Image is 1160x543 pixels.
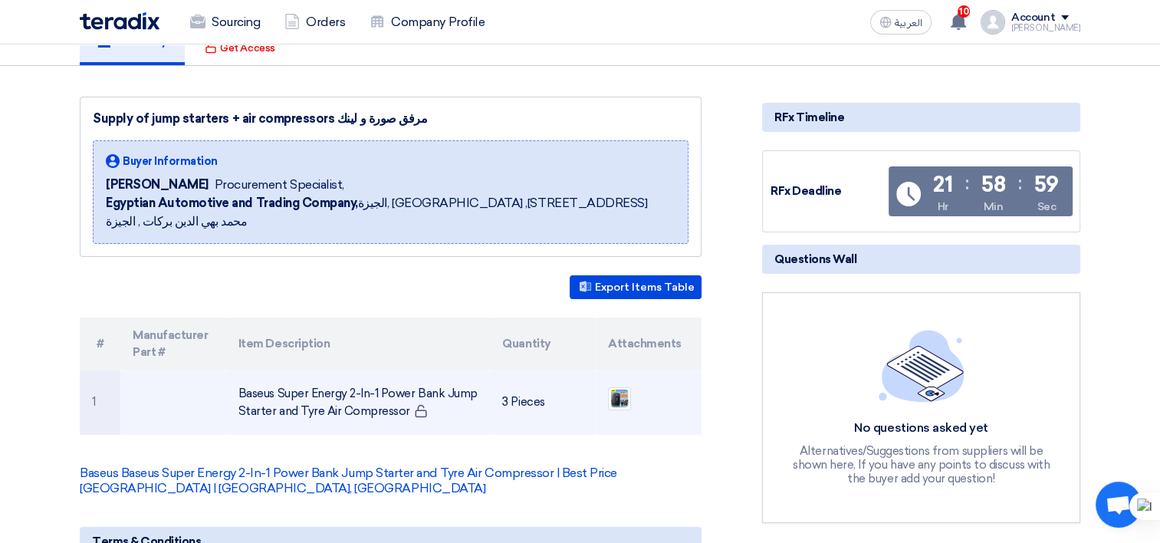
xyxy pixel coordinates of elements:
a: Baseus Baseus Super Energy 2-In-1 Power Bank Jump Starter and Tyre Air Compressor | Best Price [G... [80,466,617,495]
img: empty_state_list.svg [879,330,964,402]
td: Baseus Super Energy 2-In-1 Power Bank Jump Starter and Tyre Air Compressor [226,370,491,435]
img: Teradix logo [80,12,159,30]
b: Egyptian Automotive and Trading Company, [106,196,358,210]
button: العربية [870,10,932,35]
div: No questions asked yet [791,420,1052,436]
div: RFx Timeline [762,103,1080,132]
th: Item Description [226,318,491,370]
div: Hr [938,199,948,215]
img: profile_test.png [981,10,1005,35]
img: Jump_starter_1759240546436.png [609,387,630,410]
div: Open chat [1096,482,1142,528]
span: الجيزة, [GEOGRAPHIC_DATA] ,[STREET_ADDRESS] محمد بهي الدين بركات , الجيزة [106,194,675,231]
td: 1 [80,370,120,435]
div: [PERSON_NAME] [1011,24,1080,32]
div: Sec [1037,199,1056,215]
a: Orders [272,5,357,39]
div: Get Access [205,41,274,56]
span: Questions Wall [774,251,856,268]
span: Buyer Information [123,153,218,169]
div: Min [984,199,1004,215]
div: 21 [933,174,952,196]
th: Quantity [490,318,596,370]
td: 3 Pieces [490,370,596,435]
div: Supply of jump starters + air compressors مرفق صورة و لينك [93,110,688,128]
th: # [80,318,120,370]
div: Account [1011,12,1055,25]
span: Procurement Specialist, [215,176,344,194]
button: Export Items Table [570,275,702,299]
th: Attachments [596,318,702,370]
th: Manufacturer Part # [120,318,226,370]
div: 58 [981,174,1005,196]
div: RFx Deadline [771,183,886,200]
a: Sourcing [178,5,272,39]
div: : [965,169,969,197]
span: [PERSON_NAME] [106,176,209,194]
div: 59 [1034,174,1059,196]
span: العربية [895,18,922,28]
div: Alternatives/Suggestions from suppliers will be shown here, If you have any points to discuss wit... [791,444,1052,485]
a: Company Profile [357,5,497,39]
span: 10 [958,5,970,18]
div: : [1018,169,1022,197]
